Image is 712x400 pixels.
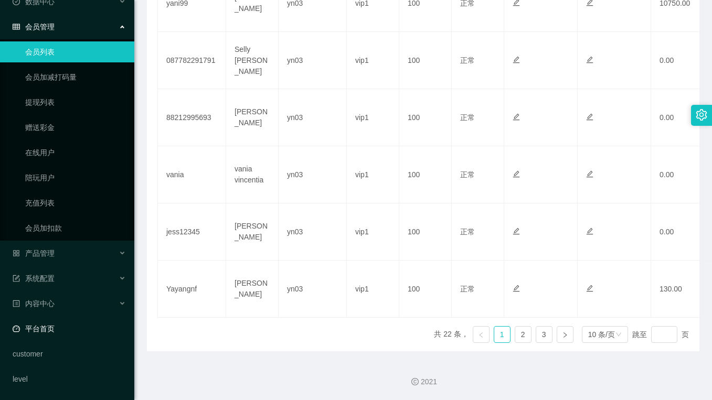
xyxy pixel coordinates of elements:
[158,261,226,318] td: Yayangnf
[158,203,226,261] td: jess12345
[25,142,126,163] a: 在线用户
[513,56,520,63] i: 图标: edit
[25,41,126,62] a: 会员列表
[434,326,468,343] li: 共 22 条，
[25,67,126,88] a: 会员加减打码量
[513,228,520,235] i: 图标: edit
[460,228,475,236] span: 正常
[460,56,475,64] span: 正常
[536,326,552,343] li: 3
[347,146,399,203] td: vip1
[478,332,484,338] i: 图标: left
[494,327,510,342] a: 1
[347,203,399,261] td: vip1
[399,261,452,318] td: 100
[651,146,704,203] td: 0.00
[13,23,55,31] span: 会员管理
[586,170,593,178] i: 图标: edit
[25,92,126,113] a: 提现列表
[13,343,126,364] a: customer
[586,228,593,235] i: 图标: edit
[226,261,279,318] td: [PERSON_NAME]
[515,326,532,343] li: 2
[226,203,279,261] td: [PERSON_NAME]
[632,326,689,343] div: 跳至 页
[586,56,593,63] i: 图标: edit
[651,203,704,261] td: 0.00
[562,332,568,338] i: 图标: right
[651,89,704,146] td: 0.00
[13,23,20,30] i: 图标: table
[347,32,399,89] td: vip1
[651,261,704,318] td: 130.00
[557,326,573,343] li: 下一页
[25,167,126,188] a: 陪玩用户
[473,326,490,343] li: 上一页
[226,32,279,89] td: Selly [PERSON_NAME]
[13,369,126,390] a: level
[143,376,704,387] div: 2021
[513,285,520,292] i: 图标: edit
[411,378,419,385] i: 图标: copyright
[13,275,20,282] i: 图标: form
[279,32,347,89] td: yn03
[513,170,520,178] i: 图标: edit
[226,146,279,203] td: vania vincentia
[13,300,20,307] i: 图标: profile
[13,249,55,257] span: 产品管理
[399,89,452,146] td: 100
[13,318,126,339] a: 图标: dashboard平台首页
[158,32,226,89] td: 087782291791
[347,89,399,146] td: vip1
[588,327,615,342] div: 10 条/页
[615,331,622,339] i: 图标: down
[347,261,399,318] td: vip1
[279,89,347,146] td: yn03
[25,117,126,138] a: 赠送彩金
[13,274,55,283] span: 系统配置
[494,326,511,343] li: 1
[13,299,55,308] span: 内容中心
[25,192,126,213] a: 充值列表
[651,32,704,89] td: 0.00
[586,285,593,292] i: 图标: edit
[513,113,520,121] i: 图标: edit
[158,146,226,203] td: vania
[158,89,226,146] td: 88212995693
[399,203,452,261] td: 100
[460,285,475,293] span: 正常
[279,261,347,318] td: yn03
[226,89,279,146] td: [PERSON_NAME]
[399,32,452,89] td: 100
[696,109,707,121] i: 图标: setting
[25,218,126,239] a: 会员加扣款
[279,203,347,261] td: yn03
[460,170,475,179] span: 正常
[279,146,347,203] td: yn03
[586,113,593,121] i: 图标: edit
[460,113,475,122] span: 正常
[536,327,552,342] a: 3
[13,250,20,257] i: 图标: appstore-o
[399,146,452,203] td: 100
[515,327,531,342] a: 2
